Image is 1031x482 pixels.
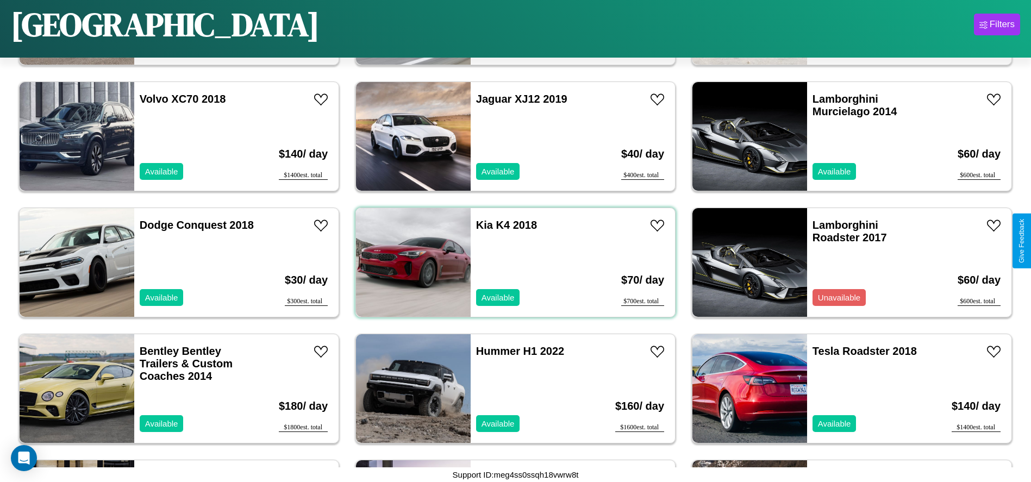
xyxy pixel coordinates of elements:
div: Filters [990,19,1015,30]
a: Dodge Conquest 2018 [140,219,254,231]
div: $ 1400 est. total [952,423,1001,432]
p: Available [145,290,178,305]
a: Kia K4 2018 [476,219,537,231]
div: $ 700 est. total [621,297,664,306]
h1: [GEOGRAPHIC_DATA] [11,2,320,47]
h3: $ 140 / day [952,389,1001,423]
a: Hummer H1 2022 [476,345,564,357]
h3: $ 140 / day [279,137,328,171]
button: Filters [974,14,1020,35]
p: Available [145,164,178,179]
div: $ 1800 est. total [279,423,328,432]
div: $ 400 est. total [621,171,664,180]
h3: $ 30 / day [285,263,328,297]
p: Available [145,416,178,431]
h3: $ 160 / day [615,389,664,423]
h3: $ 60 / day [958,137,1001,171]
div: $ 600 est. total [958,297,1001,306]
h3: $ 40 / day [621,137,664,171]
a: Jaguar XJ12 2019 [476,93,567,105]
h3: $ 60 / day [958,263,1001,297]
div: $ 300 est. total [285,297,328,306]
p: Available [482,416,515,431]
div: $ 1400 est. total [279,171,328,180]
a: Volvo XC70 2018 [140,93,226,105]
h3: $ 180 / day [279,389,328,423]
p: Support ID: meg4ss0ssqh18vwrw8t [453,467,579,482]
a: Lamborghini Murcielago 2014 [813,93,897,117]
p: Available [482,290,515,305]
div: $ 1600 est. total [615,423,664,432]
div: Give Feedback [1018,219,1026,263]
p: Unavailable [818,290,860,305]
div: $ 600 est. total [958,171,1001,180]
a: Lamborghini Roadster 2017 [813,219,887,243]
a: Tesla Roadster 2018 [813,345,917,357]
a: Bentley Bentley Trailers & Custom Coaches 2014 [140,345,233,382]
p: Available [818,164,851,179]
p: Available [818,416,851,431]
p: Available [482,164,515,179]
div: Open Intercom Messenger [11,445,37,471]
h3: $ 70 / day [621,263,664,297]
